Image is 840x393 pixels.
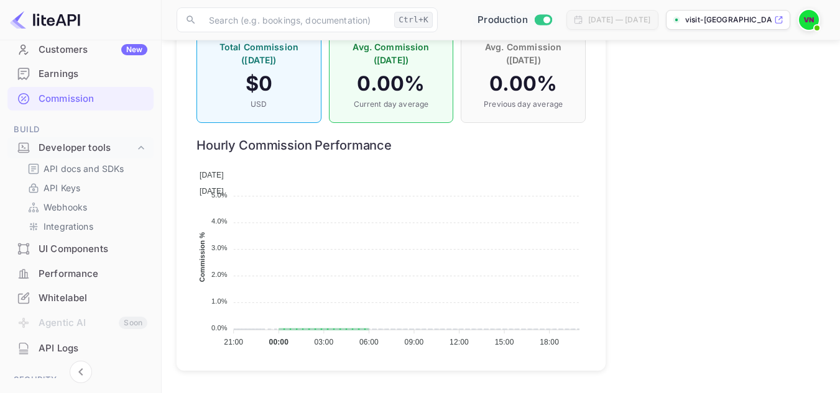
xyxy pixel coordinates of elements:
div: API Logs [7,337,154,361]
p: Integrations [44,220,93,233]
a: Earnings [7,62,154,85]
text: Commission % [199,232,206,282]
h6: Hourly Commission Performance [196,138,586,153]
tspan: 00:00 [269,338,289,346]
div: Commission [7,87,154,111]
div: Developer tools [39,141,135,155]
h4: 0.00 % [474,71,573,96]
span: Build [7,123,154,137]
div: Performance [39,267,147,281]
tspan: 12:00 [450,338,469,346]
div: Integrations [22,217,149,235]
span: Production [478,13,528,27]
tspan: 06:00 [359,338,379,346]
div: Developer tools [7,137,154,159]
p: Current day average [342,99,441,110]
p: API Keys [44,181,80,194]
a: Whitelabel [7,286,154,309]
tspan: 2.0% [211,271,228,278]
tspan: 5.0% [211,191,228,199]
div: UI Components [39,242,147,256]
a: UI Components [7,237,154,260]
p: Previous day average [474,99,573,110]
tspan: 18:00 [540,338,559,346]
tspan: 21:00 [224,338,243,346]
tspan: 09:00 [405,338,424,346]
p: Webhooks [44,201,87,214]
p: visit-[GEOGRAPHIC_DATA]-now-x2m6... [685,14,772,25]
img: LiteAPI logo [10,10,80,30]
tspan: 3.0% [211,244,228,251]
a: CustomersNew [7,38,154,61]
div: Performance [7,262,154,286]
div: New [121,44,147,55]
tspan: 03:00 [314,338,333,346]
div: Webhooks [22,198,149,216]
div: Ctrl+K [394,12,433,28]
div: UI Components [7,237,154,261]
div: Whitelabel [39,291,147,305]
div: Earnings [39,67,147,81]
span: [DATE] [200,187,224,196]
a: Commission [7,87,154,110]
tspan: 4.0% [211,218,228,225]
span: Security [7,373,154,387]
tspan: 1.0% [211,297,228,305]
div: Customers [39,43,147,57]
button: Collapse navigation [70,361,92,383]
a: API Logs [7,337,154,359]
div: Switch to Sandbox mode [473,13,556,27]
p: Total Commission ([DATE]) [210,40,308,66]
div: CustomersNew [7,38,154,62]
p: API docs and SDKs [44,162,124,175]
div: API Logs [39,341,147,356]
div: [DATE] — [DATE] [588,14,650,25]
p: Avg. Commission ([DATE]) [342,40,441,66]
h4: $ 0 [210,71,308,96]
a: Performance [7,262,154,285]
tspan: 0.0% [211,324,228,332]
img: Visit Nairobi Now [799,10,819,30]
p: Avg. Commission ([DATE]) [474,40,573,66]
a: API Keys [27,181,144,194]
a: Integrations [27,220,144,233]
div: Commission [39,92,147,106]
div: API docs and SDKs [22,160,149,178]
input: Search (e.g. bookings, documentation) [201,7,389,32]
span: [DATE] [200,171,224,179]
h4: 0.00 % [342,71,441,96]
div: Whitelabel [7,286,154,310]
a: Webhooks [27,201,144,214]
tspan: 15:00 [495,338,514,346]
p: USD [210,99,308,110]
a: API docs and SDKs [27,162,144,175]
div: API Keys [22,179,149,197]
div: Earnings [7,62,154,86]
